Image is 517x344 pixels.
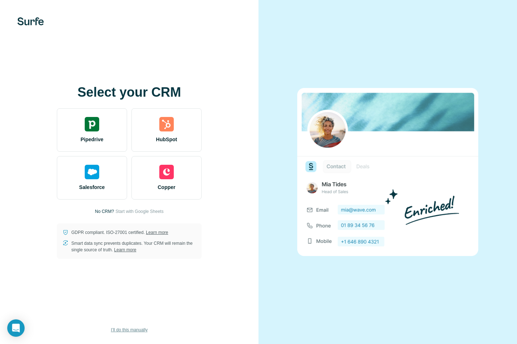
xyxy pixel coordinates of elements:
img: Surfe's logo [17,17,44,25]
span: Copper [158,184,176,191]
img: none image [297,88,478,256]
button: I’ll do this manually [106,324,152,335]
button: Start with Google Sheets [115,208,164,215]
a: Learn more [146,230,168,235]
img: copper's logo [159,165,174,179]
h1: Select your CRM [57,85,202,100]
div: Open Intercom Messenger [7,319,25,337]
span: Salesforce [79,184,105,191]
img: salesforce's logo [85,165,99,179]
a: Learn more [114,247,136,252]
span: I’ll do this manually [111,327,147,333]
span: HubSpot [156,136,177,143]
p: Smart data sync prevents duplicates. Your CRM will remain the single source of truth. [71,240,196,253]
img: hubspot's logo [159,117,174,131]
p: No CRM? [95,208,114,215]
img: pipedrive's logo [85,117,99,131]
p: GDPR compliant. ISO-27001 certified. [71,229,168,236]
span: Pipedrive [80,136,103,143]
